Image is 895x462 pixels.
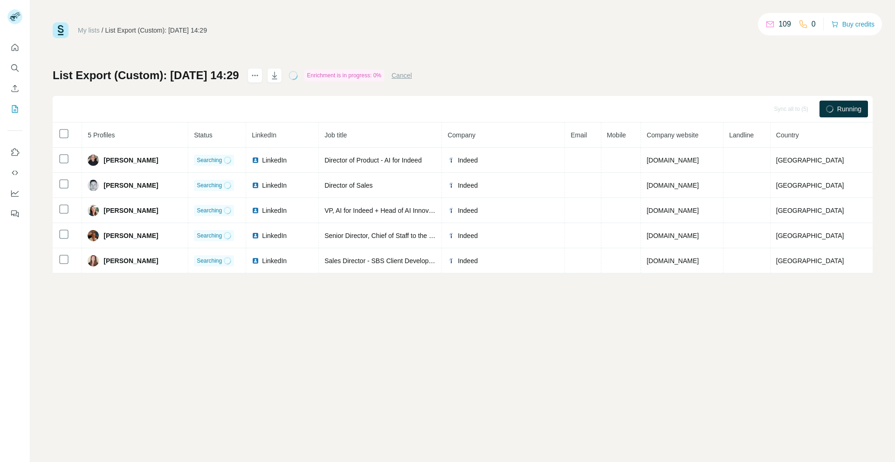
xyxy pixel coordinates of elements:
[102,26,103,35] li: /
[837,104,861,114] span: Running
[647,131,698,139] span: Company website
[831,18,874,31] button: Buy credits
[88,230,99,241] img: Avatar
[647,232,699,239] span: [DOMAIN_NAME]
[197,231,222,240] span: Searching
[324,156,422,164] span: Director of Product - AI for Indeed
[7,60,22,76] button: Search
[7,39,22,56] button: Quick start
[197,257,222,265] span: Searching
[252,257,259,265] img: LinkedIn logo
[776,257,844,265] span: [GEOGRAPHIC_DATA]
[78,27,100,34] a: My lists
[88,205,99,216] img: Avatar
[7,205,22,222] button: Feedback
[324,257,443,265] span: Sales Director - SBS Client Development
[447,207,455,214] img: company-logo
[103,231,158,240] span: [PERSON_NAME]
[7,144,22,161] button: Use Surfe on LinkedIn
[262,231,287,240] span: LinkedIn
[778,19,791,30] p: 109
[103,256,158,265] span: [PERSON_NAME]
[458,156,478,165] span: Indeed
[262,206,287,215] span: LinkedIn
[197,156,222,164] span: Searching
[776,131,799,139] span: Country
[194,131,213,139] span: Status
[607,131,626,139] span: Mobile
[262,256,287,265] span: LinkedIn
[647,207,699,214] span: [DOMAIN_NAME]
[776,156,844,164] span: [GEOGRAPHIC_DATA]
[776,207,844,214] span: [GEOGRAPHIC_DATA]
[447,257,455,265] img: company-logo
[105,26,207,35] div: List Export (Custom): [DATE] 14:29
[88,180,99,191] img: Avatar
[647,156,699,164] span: [DOMAIN_NAME]
[88,155,99,166] img: Avatar
[458,181,478,190] span: Indeed
[197,181,222,190] span: Searching
[458,256,478,265] span: Indeed
[324,182,372,189] span: Director of Sales
[458,231,478,240] span: Indeed
[252,232,259,239] img: LinkedIn logo
[324,131,347,139] span: Job title
[252,182,259,189] img: LinkedIn logo
[53,68,239,83] h1: List Export (Custom): [DATE] 14:29
[88,131,115,139] span: 5 Profiles
[647,182,699,189] span: [DOMAIN_NAME]
[262,181,287,190] span: LinkedIn
[776,232,844,239] span: [GEOGRAPHIC_DATA]
[248,68,262,83] button: actions
[447,232,455,239] img: company-logo
[7,80,22,97] button: Enrich CSV
[392,71,412,80] button: Cancel
[103,181,158,190] span: [PERSON_NAME]
[7,164,22,181] button: Use Surfe API
[324,207,443,214] span: VP, AI for Indeed + Head of AI Innovation
[252,207,259,214] img: LinkedIn logo
[812,19,816,30] p: 0
[729,131,754,139] span: Landline
[304,70,384,81] div: Enrichment is in progress: 0%
[103,206,158,215] span: [PERSON_NAME]
[7,101,22,117] button: My lists
[7,185,22,202] button: Dashboard
[53,22,69,38] img: Surfe Logo
[776,182,844,189] span: [GEOGRAPHIC_DATA]
[447,131,475,139] span: Company
[458,206,478,215] span: Indeed
[571,131,587,139] span: Email
[262,156,287,165] span: LinkedIn
[88,255,99,266] img: Avatar
[324,232,535,239] span: Senior Director, Chief of Staff to the CMO & Global Marketing Operations
[252,131,276,139] span: LinkedIn
[447,156,455,164] img: company-logo
[197,206,222,215] span: Searching
[252,156,259,164] img: LinkedIn logo
[447,182,455,189] img: company-logo
[103,156,158,165] span: [PERSON_NAME]
[647,257,699,265] span: [DOMAIN_NAME]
